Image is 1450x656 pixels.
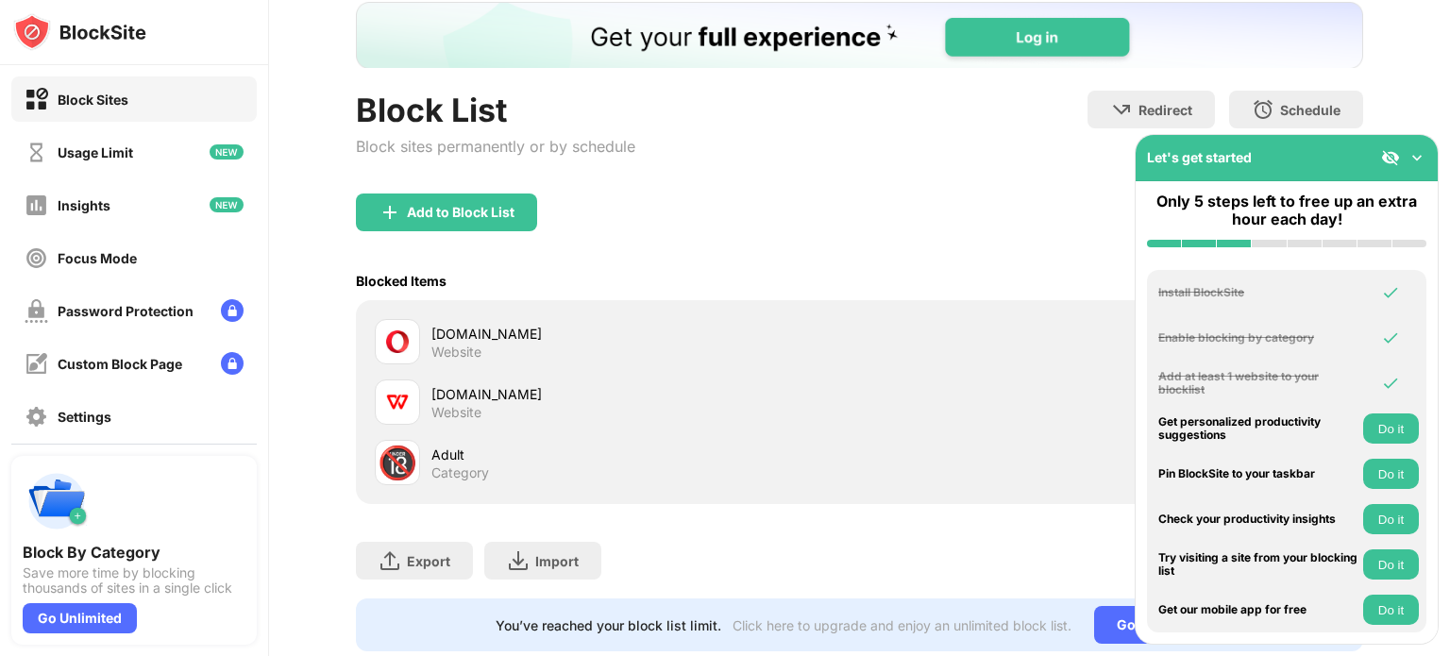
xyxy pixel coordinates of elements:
button: Do it [1363,413,1419,444]
div: Click here to upgrade and enjoy an unlimited block list. [733,617,1071,633]
img: eye-not-visible.svg [1381,148,1400,167]
div: Try visiting a site from your blocking list [1158,551,1358,579]
div: Adult [431,445,859,464]
img: omni-setup-toggle.svg [1408,148,1426,167]
div: Import [535,553,579,569]
div: Block Sites [58,92,128,108]
img: customize-block-page-off.svg [25,352,48,376]
div: 🔞 [378,444,417,482]
div: Export [407,553,450,569]
div: Block List [356,91,635,129]
img: omni-check.svg [1381,328,1400,347]
div: Add to Block List [407,205,514,220]
img: time-usage-off.svg [25,141,48,164]
div: Redirect [1138,102,1192,118]
button: Do it [1363,549,1419,580]
div: You’ve reached your block list limit. [496,617,721,633]
img: favicons [386,391,409,413]
div: Settings [58,409,111,425]
div: Website [431,344,481,361]
img: omni-check.svg [1381,283,1400,302]
iframe: Banner [356,2,1363,68]
img: lock-menu.svg [221,299,244,322]
div: Install BlockSite [1158,286,1358,299]
div: Go Unlimited [1094,606,1223,644]
div: Website [431,404,481,421]
div: Focus Mode [58,250,137,266]
img: password-protection-off.svg [25,299,48,323]
img: new-icon.svg [210,197,244,212]
img: lock-menu.svg [221,352,244,375]
div: Add at least 1 website to your blocklist [1158,370,1358,397]
div: Custom Block Page [58,356,182,372]
div: Block sites permanently or by schedule [356,137,635,156]
div: Blocked Items [356,273,447,289]
div: Usage Limit [58,144,133,160]
div: Pin BlockSite to your taskbar [1158,467,1358,480]
div: Get our mobile app for free [1158,603,1358,616]
img: push-categories.svg [23,467,91,535]
div: Let's get started [1147,149,1252,165]
button: Do it [1363,595,1419,625]
div: Schedule [1280,102,1340,118]
img: omni-check.svg [1381,374,1400,393]
div: Insights [58,197,110,213]
div: Check your productivity insights [1158,513,1358,526]
img: insights-off.svg [25,193,48,217]
img: settings-off.svg [25,405,48,429]
button: Do it [1363,459,1419,489]
div: [DOMAIN_NAME] [431,324,859,344]
img: block-on.svg [25,88,48,111]
button: Do it [1363,504,1419,534]
div: Save more time by blocking thousands of sites in a single click [23,565,245,596]
img: new-icon.svg [210,144,244,160]
img: favicons [386,330,409,353]
div: [DOMAIN_NAME] [431,384,859,404]
div: Block By Category [23,543,245,562]
img: logo-blocksite.svg [13,13,146,51]
div: Password Protection [58,303,194,319]
div: Category [431,464,489,481]
div: Only 5 steps left to free up an extra hour each day! [1147,193,1426,228]
div: Go Unlimited [23,603,137,633]
div: Enable blocking by category [1158,331,1358,345]
div: Get personalized productivity suggestions [1158,415,1358,443]
img: focus-off.svg [25,246,48,270]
